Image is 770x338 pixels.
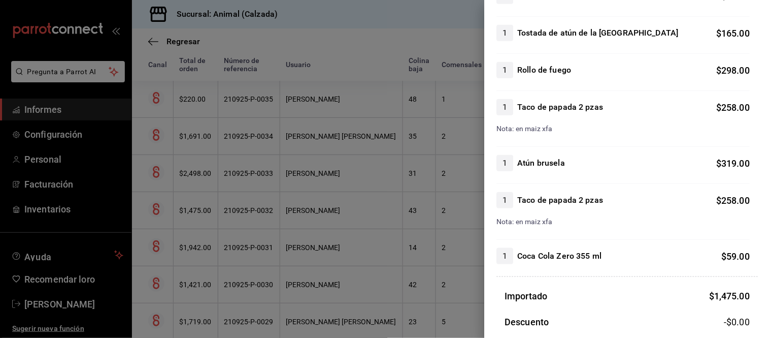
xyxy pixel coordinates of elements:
font: Nota: en maiz xfa [496,218,552,226]
font: $ [716,102,721,113]
font: -$0.00 [724,317,750,327]
font: Nota: en maiz xfa [496,125,552,133]
font: 1 [503,251,507,261]
font: 165.00 [721,28,750,39]
font: 1 [503,65,507,75]
font: Taco de papada 2 pzas [517,195,603,205]
font: 1 [503,28,507,38]
font: $ [716,28,721,39]
font: 298.00 [721,65,750,76]
font: 1 [503,195,507,205]
font: Taco de papada 2 pzas [517,102,603,112]
font: 1,475.00 [714,291,750,301]
font: Rollo de fuego [517,65,571,75]
font: Atún brusela [517,158,565,168]
font: $ [716,158,721,169]
font: Tostada de atún de la [GEOGRAPHIC_DATA] [517,28,678,38]
font: 59.00 [726,251,750,262]
font: Descuento [505,317,549,327]
font: 1 [503,158,507,168]
font: Coca Cola Zero 355 ml [517,251,601,261]
font: $ [716,65,721,76]
font: $ [716,195,721,206]
font: $ [709,291,714,301]
font: 319.00 [721,158,750,169]
font: 258.00 [721,195,750,206]
font: Importado [505,291,547,301]
font: $ [721,251,726,262]
font: 1 [503,102,507,112]
font: 258.00 [721,102,750,113]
